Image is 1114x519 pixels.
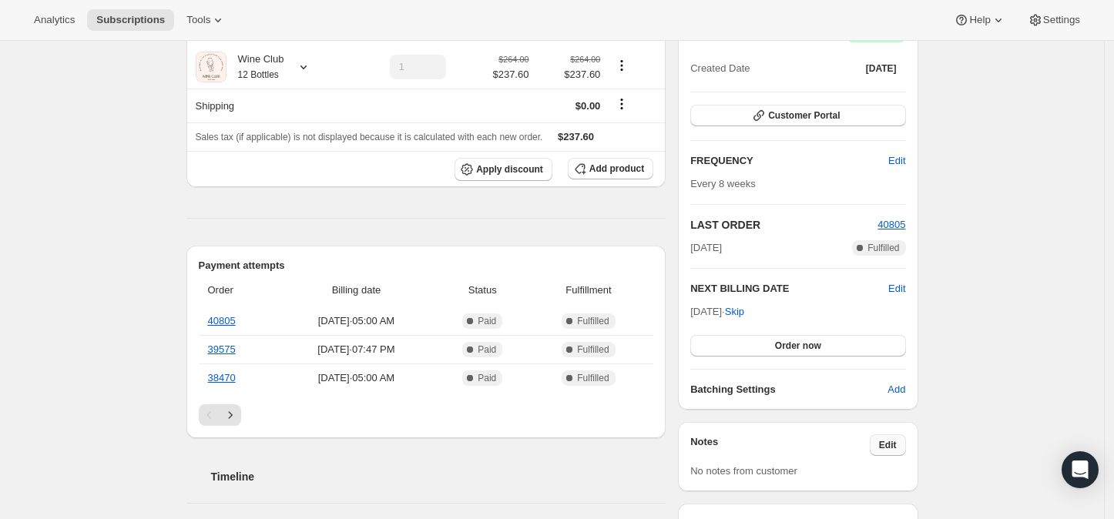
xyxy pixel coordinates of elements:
[196,52,226,82] img: product img
[857,58,906,79] button: [DATE]
[690,178,756,189] span: Every 8 weeks
[888,382,905,397] span: Add
[690,306,744,317] span: [DATE] ·
[478,343,496,356] span: Paid
[690,281,888,296] h2: NEXT BILLING DATE
[492,67,528,82] span: $237.60
[208,343,236,355] a: 39575
[34,14,75,26] span: Analytics
[690,153,888,169] h2: FREQUENCY
[609,57,634,74] button: Product actions
[690,434,870,456] h3: Notes
[441,283,524,298] span: Status
[1043,14,1080,26] span: Settings
[87,9,174,31] button: Subscriptions
[498,55,528,64] small: $264.00
[478,372,496,384] span: Paid
[280,313,432,329] span: [DATE] · 05:00 AM
[280,283,432,298] span: Billing date
[211,469,666,484] h2: Timeline
[690,217,877,233] h2: LAST ORDER
[238,69,279,80] small: 12 Bottles
[888,281,905,296] button: Edit
[690,240,722,256] span: [DATE]
[690,382,888,397] h6: Batching Settings
[716,300,753,324] button: Skip
[945,9,1015,31] button: Help
[196,132,543,142] span: Sales tax (if applicable) is not displayed because it is calculated with each new order.
[768,109,840,122] span: Customer Portal
[609,95,634,112] button: Shipping actions
[577,372,609,384] span: Fulfilled
[877,217,905,233] button: 40805
[570,55,600,64] small: $264.00
[775,340,821,352] span: Order now
[177,9,235,31] button: Tools
[186,14,210,26] span: Tools
[226,52,284,82] div: Wine Club
[969,14,990,26] span: Help
[867,242,899,254] span: Fulfilled
[878,377,914,402] button: Add
[690,105,905,126] button: Customer Portal
[575,100,601,112] span: $0.00
[866,62,897,75] span: [DATE]
[220,404,241,426] button: Next
[208,315,236,326] a: 40805
[280,370,432,386] span: [DATE] · 05:00 AM
[199,404,654,426] nav: Pagination
[455,158,552,181] button: Apply discount
[870,434,906,456] button: Edit
[280,342,432,357] span: [DATE] · 07:47 PM
[533,283,644,298] span: Fulfillment
[690,465,797,477] span: No notes from customer
[879,439,897,451] span: Edit
[725,304,744,320] span: Skip
[25,9,84,31] button: Analytics
[478,315,496,327] span: Paid
[1018,9,1089,31] button: Settings
[558,131,594,142] span: $237.60
[577,343,609,356] span: Fulfilled
[879,149,914,173] button: Edit
[208,372,236,383] a: 38470
[877,219,905,230] a: 40805
[199,273,277,307] th: Order
[476,163,543,176] span: Apply discount
[199,258,654,273] h2: Payment attempts
[186,89,347,122] th: Shipping
[568,158,653,179] button: Add product
[589,162,644,175] span: Add product
[1062,451,1099,488] div: Open Intercom Messenger
[577,315,609,327] span: Fulfilled
[538,67,600,82] span: $237.60
[690,61,750,76] span: Created Date
[690,335,905,357] button: Order now
[888,153,905,169] span: Edit
[96,14,165,26] span: Subscriptions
